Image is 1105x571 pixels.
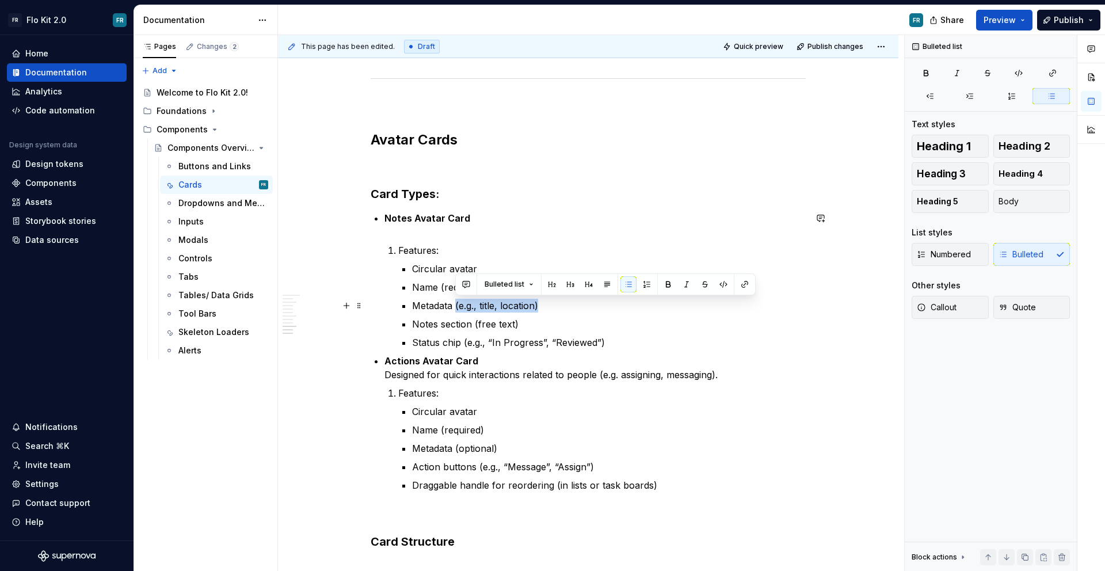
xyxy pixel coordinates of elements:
div: Pages [143,42,176,51]
div: Code automation [25,105,95,116]
div: Other styles [912,280,961,291]
a: Alerts [160,341,273,360]
span: Draft [418,42,435,51]
div: Documentation [143,14,252,26]
span: Preview [984,14,1016,26]
a: Data sources [7,231,127,249]
div: Tool Bars [178,308,216,319]
p: Name (required) [412,280,806,294]
button: Numbered [912,243,989,266]
a: Components [7,174,127,192]
a: Inputs [160,212,273,231]
div: Components [157,124,208,135]
strong: Card Structure [371,535,455,549]
div: Text styles [912,119,955,130]
div: FR [261,179,266,191]
button: Body [993,190,1070,213]
div: Storybook stories [25,215,96,227]
p: Designed for quick interactions related to people (e.g. assigning, messaging). [384,354,806,382]
a: Home [7,44,127,63]
button: Heading 2 [993,135,1070,158]
a: CardsFR [160,176,273,194]
button: Heading 1 [912,135,989,158]
div: Help [25,516,44,528]
button: Quote [993,296,1070,319]
span: Quick preview [734,42,783,51]
span: This page has been edited. [301,42,395,51]
div: Components Overview [167,142,254,154]
span: Body [999,196,1019,207]
a: Tables/ Data Grids [160,286,273,304]
a: Analytics [7,82,127,101]
div: Modals [178,234,208,246]
a: Invite team [7,456,127,474]
button: Heading 5 [912,190,989,213]
p: Action buttons (e.g., “Message”, “Assign”) [412,460,806,474]
div: Home [25,48,48,59]
span: Publish changes [807,42,863,51]
p: Circular avatar [412,262,806,276]
a: Tool Bars [160,304,273,323]
button: Help [7,513,127,531]
span: 2 [230,42,239,51]
div: Design tokens [25,158,83,170]
div: Settings [25,478,59,490]
div: Data sources [25,234,79,246]
span: Heading 4 [999,168,1043,180]
strong: Avatar Cards [371,131,458,148]
button: Notifications [7,418,127,436]
a: Settings [7,475,127,493]
div: Foundations [157,105,207,117]
strong: Card Types: [371,187,439,201]
strong: Notes Avatar Card [384,212,470,224]
div: Cards [178,179,202,191]
span: Heading 1 [917,140,971,152]
a: Welcome to Flo Kit 2.0! [138,83,273,102]
button: Publish changes [793,39,868,55]
button: Contact support [7,494,127,512]
a: Supernova Logo [38,550,96,562]
a: Skeleton Loaders [160,323,273,341]
span: Heading 2 [999,140,1050,152]
button: FRFlo Kit 2.0FR [2,7,131,32]
div: Invite team [25,459,70,471]
span: Callout [917,302,957,313]
a: Buttons and Links [160,157,273,176]
p: Notes section (free text) [412,317,806,331]
p: Status chip (e.g., “In Progress”, “Reviewed”) [412,336,806,349]
button: Add [138,63,181,79]
button: Share [924,10,971,31]
span: Heading 5 [917,196,958,207]
a: Documentation [7,63,127,82]
a: Tabs [160,268,273,286]
a: Storybook stories [7,212,127,230]
a: Design tokens [7,155,127,173]
button: Quick preview [719,39,788,55]
a: Controls [160,249,273,268]
div: Skeleton Loaders [178,326,249,338]
p: Features: [398,386,806,400]
a: Components Overview [149,139,273,157]
div: Block actions [912,549,967,565]
a: Code automation [7,101,127,120]
div: Changes [197,42,239,51]
div: Alerts [178,345,201,356]
div: Contact support [25,497,90,509]
div: Flo Kit 2.0 [26,14,66,26]
div: FR [116,16,124,25]
div: Search ⌘K [25,440,69,452]
span: Add [153,66,167,75]
button: Publish [1037,10,1100,31]
span: Numbered [917,249,971,260]
div: Design system data [9,140,77,150]
a: Modals [160,231,273,249]
div: Inputs [178,216,204,227]
span: Publish [1054,14,1084,26]
button: Preview [976,10,1032,31]
span: Heading 3 [917,168,966,180]
div: Components [138,120,273,139]
button: Search ⌘K [7,437,127,455]
div: Assets [25,196,52,208]
p: Circular avatar [412,405,806,418]
div: Components [25,177,77,189]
